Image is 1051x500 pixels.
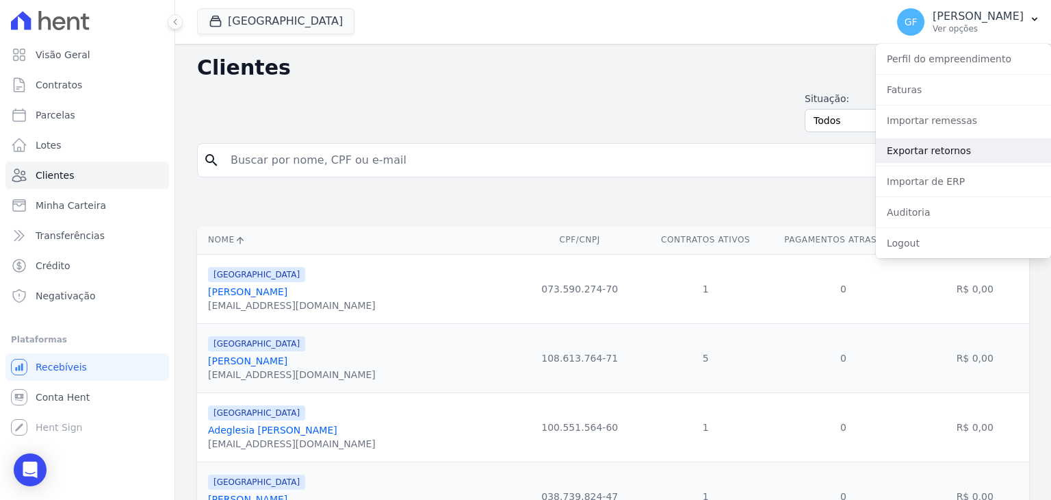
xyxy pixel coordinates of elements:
[208,267,305,282] span: [GEOGRAPHIC_DATA]
[208,368,376,382] div: [EMAIL_ADDRESS][DOMAIN_NAME]
[645,226,766,254] th: Contratos Ativos
[208,405,305,421] span: [GEOGRAPHIC_DATA]
[197,55,907,80] h2: Clientes
[5,71,169,99] a: Contratos
[921,254,1029,323] td: R$ 0,00
[208,437,376,451] div: [EMAIL_ADDRESS][DOMAIN_NAME]
[933,10,1024,23] p: [PERSON_NAME]
[11,332,164,348] div: Plataformas
[208,425,337,436] a: Adeglesia [PERSON_NAME]
[197,8,354,34] button: [GEOGRAPHIC_DATA]
[5,282,169,310] a: Negativação
[5,101,169,129] a: Parcelas
[5,353,169,381] a: Recebíveis
[36,108,75,122] span: Parcelas
[5,41,169,68] a: Visão Geral
[876,77,1051,102] a: Faturas
[766,392,920,462] td: 0
[203,152,220,168] i: search
[208,475,305,490] span: [GEOGRAPHIC_DATA]
[921,392,1029,462] td: R$ 0,00
[36,168,74,182] span: Clientes
[5,192,169,219] a: Minha Carteira
[876,138,1051,163] a: Exportar retornos
[645,323,766,392] td: 5
[14,453,47,486] div: Open Intercom Messenger
[222,147,1023,174] input: Buscar por nome, CPF ou e-mail
[197,226,514,254] th: Nome
[208,286,287,297] a: [PERSON_NAME]
[5,222,169,249] a: Transferências
[645,254,766,323] td: 1
[36,289,96,303] span: Negativação
[514,226,645,254] th: CPF/CNPJ
[5,384,169,411] a: Conta Hent
[208,299,376,312] div: [EMAIL_ADDRESS][DOMAIN_NAME]
[36,229,105,242] span: Transferências
[36,199,106,212] span: Minha Carteira
[766,323,920,392] td: 0
[5,162,169,189] a: Clientes
[886,3,1051,41] button: GF [PERSON_NAME] Ver opções
[876,200,1051,225] a: Auditoria
[766,254,920,323] td: 0
[766,226,920,254] th: Pagamentos Atrasados
[876,108,1051,133] a: Importar remessas
[5,252,169,279] a: Crédito
[36,48,90,62] span: Visão Geral
[514,323,645,392] td: 108.613.764-71
[514,392,645,462] td: 100.551.564-60
[208,355,287,366] a: [PERSON_NAME]
[36,390,90,404] span: Conta Hent
[36,360,87,374] span: Recebíveis
[645,392,766,462] td: 1
[36,138,62,152] span: Lotes
[933,23,1024,34] p: Ver opções
[805,92,910,106] label: Situação:
[36,259,70,273] span: Crédito
[876,169,1051,194] a: Importar de ERP
[921,323,1029,392] td: R$ 0,00
[876,231,1051,255] a: Logout
[5,132,169,159] a: Lotes
[514,254,645,323] td: 073.590.274-70
[208,336,305,351] span: [GEOGRAPHIC_DATA]
[36,78,82,92] span: Contratos
[876,47,1051,71] a: Perfil do empreendimento
[905,17,918,27] span: GF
